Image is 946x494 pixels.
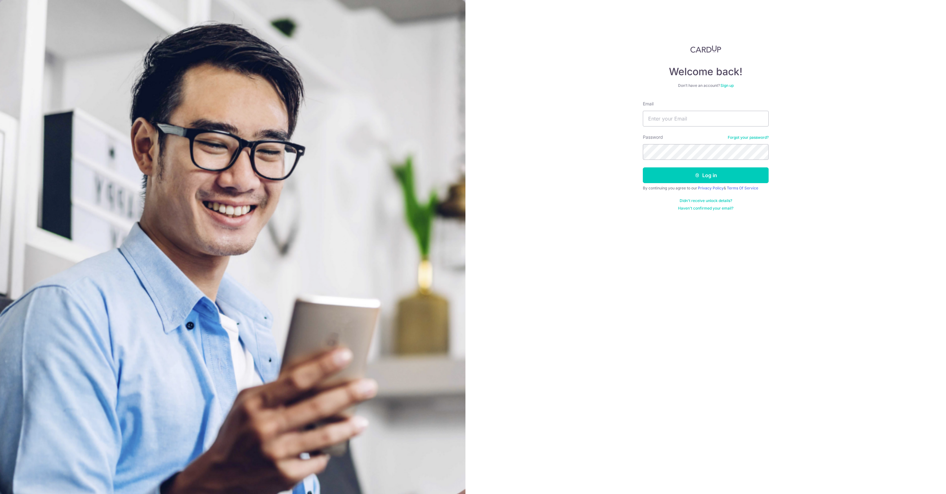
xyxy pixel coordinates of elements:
label: Email [643,101,654,107]
a: Sign up [721,83,734,88]
a: Didn't receive unlock details? [680,198,732,203]
a: Forgot your password? [728,135,769,140]
input: Enter your Email [643,111,769,126]
div: By continuing you agree to our & [643,186,769,191]
button: Log in [643,167,769,183]
label: Password [643,134,663,140]
a: Terms Of Service [727,186,758,190]
a: Haven't confirmed your email? [678,206,733,211]
a: Privacy Policy [698,186,724,190]
div: Don’t have an account? [643,83,769,88]
h4: Welcome back! [643,65,769,78]
img: CardUp Logo [690,45,721,53]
